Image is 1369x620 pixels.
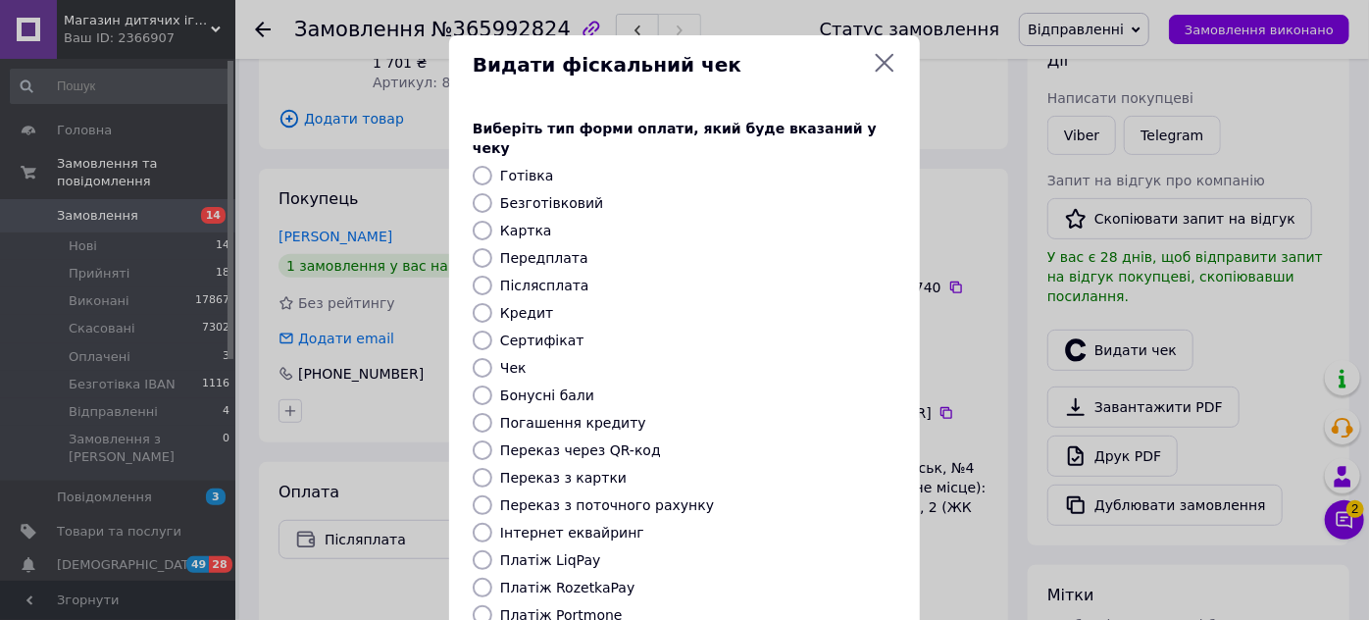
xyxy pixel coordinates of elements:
label: Переказ з картки [500,470,627,486]
span: Виберіть тип форми оплати, який буде вказаний у чеку [473,121,877,156]
label: Погашення кредиту [500,415,646,431]
label: Сертифікат [500,333,584,348]
label: Безготівковий [500,195,603,211]
label: Переказ через QR-код [500,442,661,458]
label: Картка [500,223,552,238]
label: Переказ з поточного рахунку [500,497,714,513]
span: Видати фіскальний чек [473,51,865,79]
label: Бонусні бали [500,387,594,403]
label: Готівка [500,168,553,183]
label: Післясплата [500,278,589,293]
label: Передплата [500,250,588,266]
label: Інтернет еквайринг [500,525,644,541]
label: Чек [500,360,527,376]
label: Платіж RozetkaPay [500,580,634,595]
label: Платіж LiqPay [500,552,600,568]
label: Кредит [500,305,553,321]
